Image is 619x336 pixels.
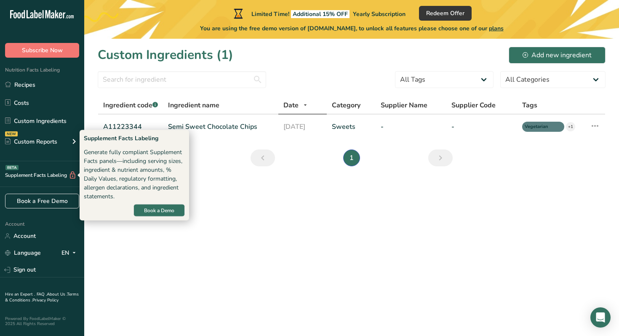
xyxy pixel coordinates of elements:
[525,123,554,131] span: Vegetarian
[168,100,219,110] span: Ingredient name
[168,122,273,132] a: Semi Sweet Chocolate Chips
[103,101,158,110] span: Ingredient code
[133,204,185,217] button: Book a Demo
[61,248,79,258] div: EN
[251,149,275,166] a: Previous
[283,122,321,132] a: [DATE]
[522,100,537,110] span: Tags
[22,46,63,55] span: Subscribe Now
[5,291,79,303] a: Terms & Conditions .
[37,291,47,297] a: FAQ .
[5,137,57,146] div: Custom Reports
[5,194,79,208] a: Book a Free Demo
[590,307,611,328] div: Open Intercom Messenger
[200,24,504,33] span: You are using the free demo version of [DOMAIN_NAME], to unlock all features please choose one of...
[419,6,472,21] button: Redeem Offer
[509,47,606,64] button: Add new ingredient
[332,122,371,132] a: Sweets
[5,291,35,297] a: Hire an Expert .
[428,149,453,166] a: Next
[332,100,360,110] span: Category
[489,24,504,32] span: plans
[5,131,18,136] div: NEW
[84,148,185,201] div: Generate fully compliant Supplement Facts panels—including serving sizes, ingredient & nutrient a...
[98,71,266,88] input: Search for ingredient
[353,10,406,18] span: Yearly Subscription
[566,122,575,131] div: +1
[144,207,174,214] span: Book a Demo
[32,297,59,303] a: Privacy Policy
[381,100,427,110] span: Supplier Name
[426,9,464,18] span: Redeem Offer
[291,10,350,18] span: Additional 15% OFF
[451,122,512,132] a: -
[5,165,19,170] div: BETA
[523,50,592,60] div: Add new ingredient
[5,245,41,260] a: Language
[381,122,441,132] a: -
[451,100,496,110] span: Supplier Code
[232,8,406,19] div: Limited Time!
[103,122,158,132] a: A11223344
[84,134,185,143] div: Supplement Facts Labeling
[5,43,79,58] button: Subscribe Now
[283,100,299,110] span: Date
[47,291,67,297] a: About Us .
[5,316,79,326] div: Powered By FoodLabelMaker © 2025 All Rights Reserved
[98,45,233,64] h1: Custom Ingredients (1)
